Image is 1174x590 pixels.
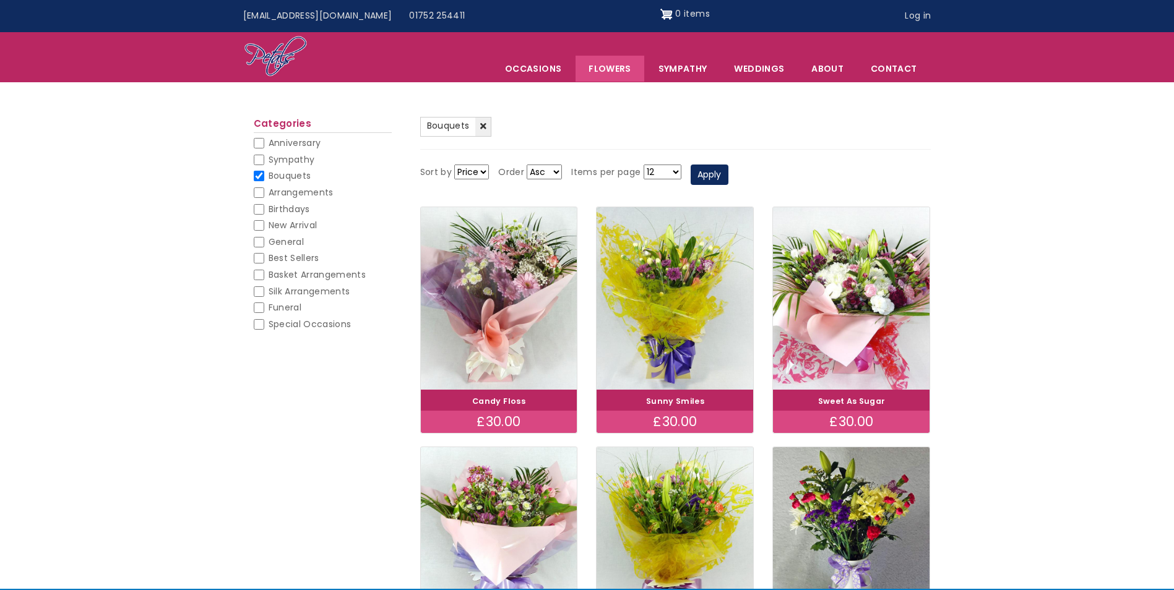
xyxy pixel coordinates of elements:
span: Basket Arrangements [269,268,366,281]
a: Log in [896,4,939,28]
img: Home [244,35,308,79]
label: Order [498,165,524,180]
label: Sort by [420,165,452,180]
span: Arrangements [269,186,334,199]
span: General [269,236,304,248]
span: Silk Arrangements [269,285,350,297]
span: Weddings [721,56,797,82]
a: Bouquets [420,117,492,137]
label: Items per page [571,165,641,180]
a: Sweet As Sugar [818,396,886,406]
a: [EMAIL_ADDRESS][DOMAIN_NAME] [235,4,401,28]
div: £30.00 [773,411,930,433]
span: Bouquets [269,169,311,182]
img: Sunny Smiles [597,207,753,390]
a: About [798,56,857,82]
span: Sympathy [269,153,315,166]
a: Flowers [576,56,644,82]
span: Best Sellers [269,252,319,264]
a: 01752 254411 [400,4,473,28]
img: Candy Floss [421,207,577,390]
a: Contact [858,56,930,82]
span: New Arrival [269,219,317,231]
span: Anniversary [269,137,321,149]
img: Sweet As Sugar [773,207,930,390]
span: Funeral [269,301,301,314]
span: Special Occasions [269,318,352,330]
img: Shopping cart [660,4,673,24]
span: Occasions [492,56,574,82]
a: Candy Floss [472,396,525,406]
h2: Categories [254,118,392,133]
div: £30.00 [597,411,753,433]
a: Sympathy [645,56,720,82]
span: Bouquets [427,119,470,132]
span: 0 items [675,7,709,20]
a: Sunny Smiles [646,396,704,406]
a: Shopping cart 0 items [660,4,710,24]
span: Birthdays [269,203,310,215]
div: £30.00 [421,411,577,433]
button: Apply [691,165,728,186]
